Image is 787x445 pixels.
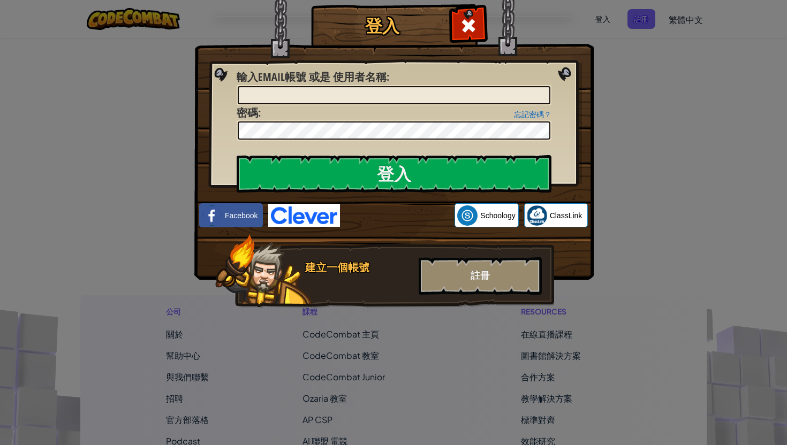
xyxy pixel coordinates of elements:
img: clever-logo-blue.png [268,204,340,227]
span: 密碼 [237,105,258,120]
span: Facebook [225,210,258,221]
span: Schoology [480,210,515,221]
img: classlink-logo-small.png [527,205,547,226]
label: : [237,105,261,121]
span: 輸入Email帳號 或是 使用者名稱 [237,70,387,84]
input: 登入 [237,155,551,193]
div: 註冊 [419,257,542,295]
a: 忘記密碼？ [514,110,551,119]
div: 建立一個帳號 [305,260,412,275]
h1: 登入 [314,17,450,35]
img: schoology.png [457,205,478,226]
iframe: 「使用 Google 帳戶登入」按鈕 [340,204,455,227]
img: facebook_small.png [202,205,222,226]
label: : [237,70,389,85]
span: ClassLink [550,210,582,221]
